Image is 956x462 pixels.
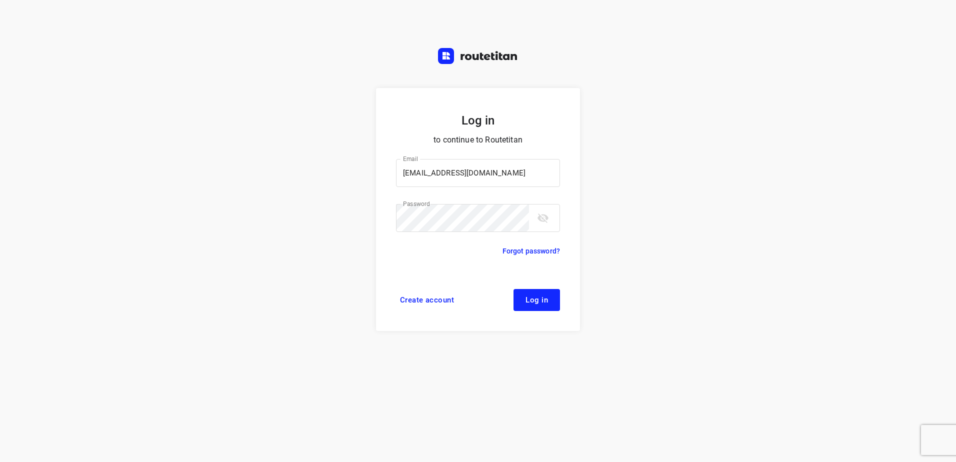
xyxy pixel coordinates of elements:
[502,245,560,257] a: Forgot password?
[438,48,518,64] img: Routetitan
[396,289,458,311] a: Create account
[400,296,454,304] span: Create account
[438,48,518,66] a: Routetitan
[396,112,560,129] h5: Log in
[533,208,553,228] button: toggle password visibility
[525,296,548,304] span: Log in
[513,289,560,311] button: Log in
[396,133,560,147] p: to continue to Routetitan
